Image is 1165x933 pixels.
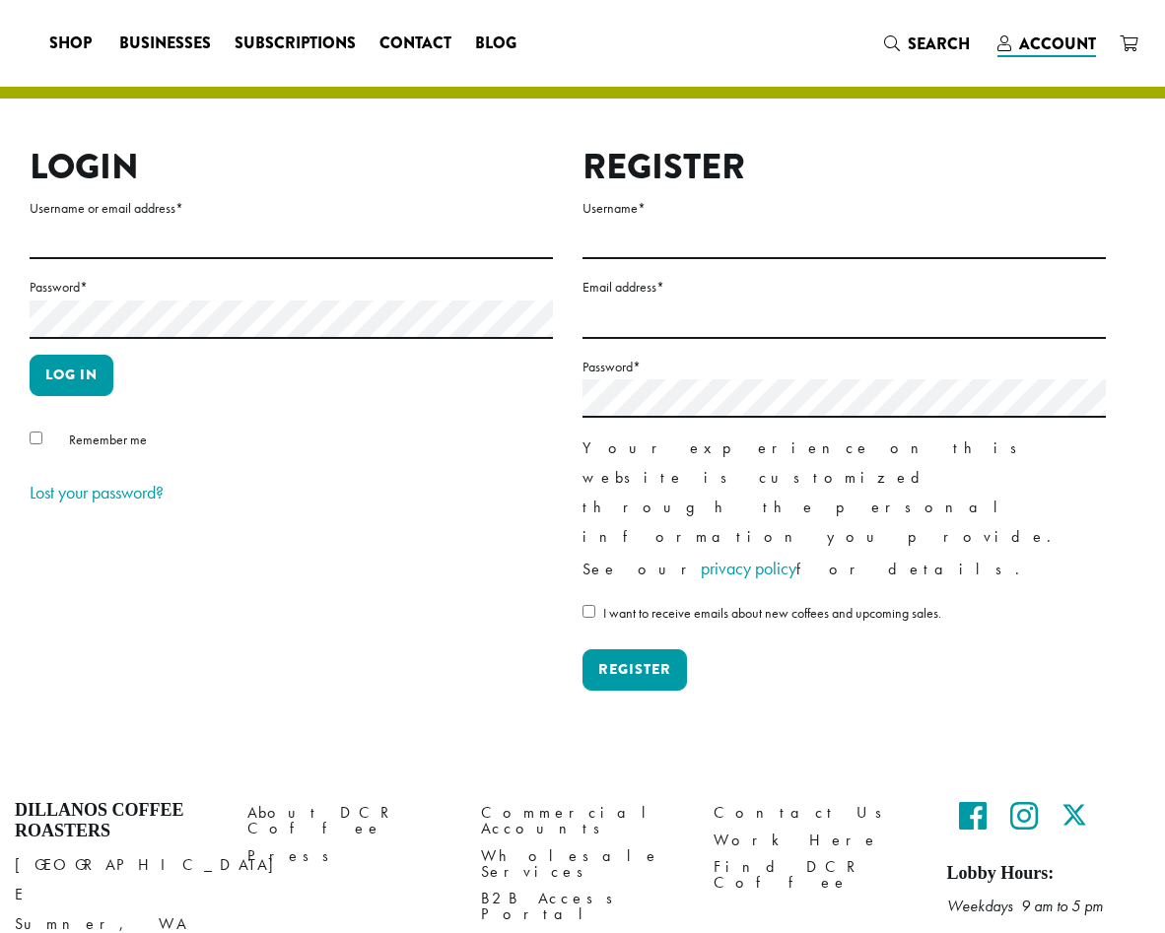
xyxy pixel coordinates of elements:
span: Shop [49,32,92,56]
a: privacy policy [701,557,796,579]
h4: Dillanos Coffee Roasters [15,800,218,842]
span: Blog [475,32,516,56]
label: Password [582,355,1106,379]
span: Subscriptions [235,32,356,56]
a: About DCR Coffee [247,800,450,842]
input: I want to receive emails about new coffees and upcoming sales. [582,605,595,618]
a: Contact Us [714,800,917,827]
label: Password [30,275,553,300]
label: Username [582,196,1106,221]
span: Contact [379,32,451,56]
span: I want to receive emails about new coffees and upcoming sales. [603,604,941,622]
p: Your experience on this website is customized through the personal information you provide. See o... [582,433,1106,585]
button: Log in [30,355,113,396]
a: Search [872,28,986,60]
h2: Login [30,146,553,188]
a: Work Here [714,827,917,853]
span: Account [1019,33,1096,55]
span: Search [908,33,970,55]
a: Wholesale Services [481,842,684,885]
a: Find DCR Coffee [714,853,917,896]
em: Weekdays 9 am to 5 pm [947,896,1103,916]
a: Shop [37,28,107,59]
h2: Register [582,146,1106,188]
a: Commercial Accounts [481,800,684,842]
label: Username or email address [30,196,553,221]
a: Lost your password? [30,481,164,503]
span: Remember me [69,431,147,448]
a: B2B Access Portal [481,885,684,927]
a: Press [247,842,450,869]
h5: Lobby Hours: [947,863,1150,885]
label: Email address [582,275,1106,300]
span: Businesses [119,32,211,56]
button: Register [582,649,687,691]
